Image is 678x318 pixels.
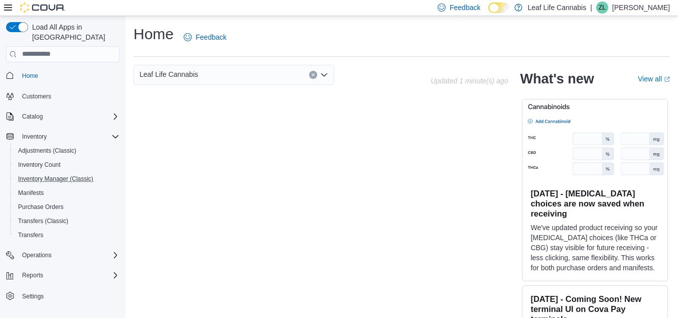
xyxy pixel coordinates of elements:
[2,288,123,303] button: Settings
[22,292,44,300] span: Settings
[18,147,76,155] span: Adjustments (Classic)
[14,159,119,171] span: Inventory Count
[18,70,42,82] a: Home
[18,189,44,197] span: Manifests
[520,71,594,87] h2: What's new
[22,72,38,80] span: Home
[2,248,123,262] button: Operations
[18,131,119,143] span: Inventory
[18,249,56,261] button: Operations
[14,229,119,241] span: Transfers
[2,268,123,282] button: Reports
[18,231,43,239] span: Transfers
[309,71,317,79] button: Clear input
[2,110,123,124] button: Catalog
[14,187,119,199] span: Manifests
[527,2,586,14] p: Leaf Life Cannabis
[2,68,123,83] button: Home
[14,173,119,185] span: Inventory Manager (Classic)
[18,175,93,183] span: Inventory Manager (Classic)
[20,3,65,13] img: Cova
[14,159,65,171] a: Inventory Count
[22,251,52,259] span: Operations
[22,113,43,121] span: Catalog
[18,249,119,261] span: Operations
[196,32,226,42] span: Feedback
[10,144,123,158] button: Adjustments (Classic)
[18,111,47,123] button: Catalog
[180,27,230,47] a: Feedback
[18,161,61,169] span: Inventory Count
[10,158,123,172] button: Inventory Count
[18,69,119,82] span: Home
[450,3,480,13] span: Feedback
[18,290,48,302] a: Settings
[22,92,51,100] span: Customers
[2,89,123,103] button: Customers
[14,145,119,157] span: Adjustments (Classic)
[488,13,489,14] span: Dark Mode
[14,229,47,241] a: Transfers
[14,173,97,185] a: Inventory Manager (Classic)
[18,90,119,102] span: Customers
[18,269,119,281] span: Reports
[638,75,670,83] a: View allExternal link
[10,228,123,242] button: Transfers
[18,111,119,123] span: Catalog
[530,188,659,219] h3: [DATE] - [MEDICAL_DATA] choices are now saved when receiving
[14,145,80,157] a: Adjustments (Classic)
[10,200,123,214] button: Purchase Orders
[22,133,47,141] span: Inventory
[18,289,119,302] span: Settings
[612,2,670,14] p: [PERSON_NAME]
[431,77,508,85] p: Updated 1 minute(s) ago
[2,130,123,144] button: Inventory
[320,71,328,79] button: Open list of options
[14,215,119,227] span: Transfers (Classic)
[488,3,509,13] input: Dark Mode
[28,22,119,42] span: Load All Apps in [GEOGRAPHIC_DATA]
[18,90,55,102] a: Customers
[664,76,670,82] svg: External link
[530,223,659,273] p: We've updated product receiving so your [MEDICAL_DATA] choices (like THCa or CBG) stay visible fo...
[14,201,119,213] span: Purchase Orders
[10,214,123,228] button: Transfers (Classic)
[133,24,174,44] h1: Home
[14,201,68,213] a: Purchase Orders
[18,217,68,225] span: Transfers (Classic)
[596,2,608,14] div: Zeph Lewis
[18,269,47,281] button: Reports
[590,2,592,14] p: |
[18,131,51,143] button: Inventory
[10,172,123,186] button: Inventory Manager (Classic)
[18,203,64,211] span: Purchase Orders
[14,215,72,227] a: Transfers (Classic)
[10,186,123,200] button: Manifests
[140,68,198,80] span: Leaf Life Cannabis
[599,2,606,14] span: ZL
[22,271,43,279] span: Reports
[14,187,48,199] a: Manifests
